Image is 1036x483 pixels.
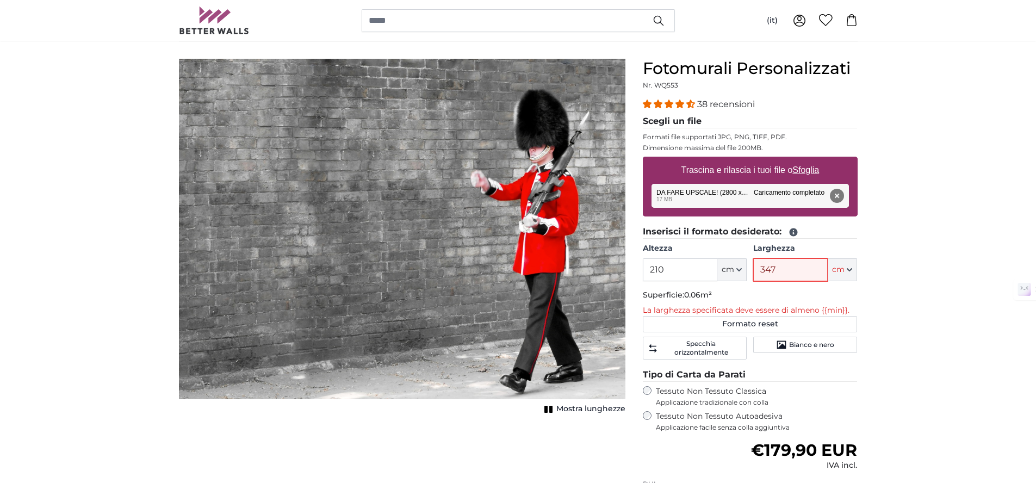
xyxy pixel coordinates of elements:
button: (it) [758,11,786,30]
p: Dimensione massima del file 200MB. [643,144,858,152]
span: cm [832,264,845,275]
button: Bianco e nero [753,337,857,353]
button: Mostra lunghezze [541,401,625,417]
p: La larghezza specificata deve essere di almeno {{min}}. [643,305,858,316]
div: IVA incl. [751,460,857,471]
span: Bianco e nero [789,340,834,349]
h1: Fotomurali Personalizzati [643,59,858,78]
span: Applicazione facile senza colla aggiuntiva [656,423,858,432]
label: Tessuto Non Tessuto Autoadesiva [656,411,858,432]
button: cm [717,258,747,281]
img: Betterwalls [179,7,250,34]
label: Altezza [643,243,747,254]
button: Specchia orizzontalmente [643,337,747,360]
span: Mostra lunghezze [556,404,625,414]
span: 0.06m² [684,290,712,300]
span: Nr. WQ553 [643,81,678,89]
u: Sfoglia [792,165,819,175]
img: personalised-photo [179,59,625,399]
span: cm [722,264,734,275]
button: cm [828,258,857,281]
label: Tessuto Non Tessuto Classica [656,386,858,407]
label: Trascina e rilascia i tuoi file o [677,159,823,181]
span: 38 recensioni [697,99,755,109]
legend: Tipo di Carta da Parati [643,368,858,382]
label: Larghezza [753,243,857,254]
span: Specchia orizzontalmente [660,339,742,357]
p: Formati file supportati JPG, PNG, TIFF, PDF. [643,133,858,141]
span: €179,90 EUR [751,440,857,460]
div: 1 of 1 [179,59,625,417]
p: Superficie: [643,290,858,301]
span: 4.34 stars [643,99,697,109]
legend: Scegli un file [643,115,858,128]
button: Formato reset [643,316,858,332]
span: Applicazione tradizionale con colla [656,398,858,407]
legend: Inserisci il formato desiderato: [643,225,858,239]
